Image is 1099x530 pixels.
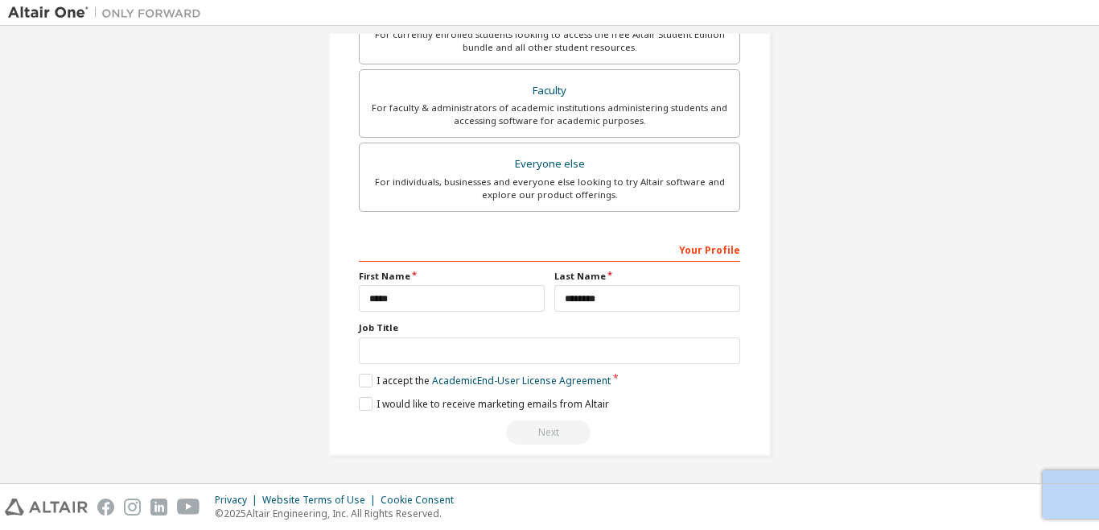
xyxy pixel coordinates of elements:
[359,270,545,283] label: First Name
[8,5,209,21] img: Altair One
[359,397,609,411] label: I would like to receive marketing emails from Altair
[554,270,740,283] label: Last Name
[215,494,262,507] div: Privacy
[432,374,611,387] a: Academic End-User License Agreement
[359,374,611,387] label: I accept the
[215,507,463,520] p: © 2025 Altair Engineering, Inc. All Rights Reserved.
[359,236,740,262] div: Your Profile
[359,420,740,445] div: Email already exists
[369,28,730,54] div: For currently enrolled students looking to access the free Altair Student Edition bundle and all ...
[369,101,730,127] div: For faculty & administrators of academic institutions administering students and accessing softwa...
[369,153,730,176] div: Everyone else
[150,499,167,516] img: linkedin.svg
[97,499,114,516] img: facebook.svg
[262,494,381,507] div: Website Terms of Use
[369,176,730,201] div: For individuals, businesses and everyone else looking to try Altair software and explore our prod...
[124,499,141,516] img: instagram.svg
[359,321,740,334] label: Job Title
[5,499,88,516] img: altair_logo.svg
[369,80,730,102] div: Faculty
[381,494,463,507] div: Cookie Consent
[177,499,200,516] img: youtube.svg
